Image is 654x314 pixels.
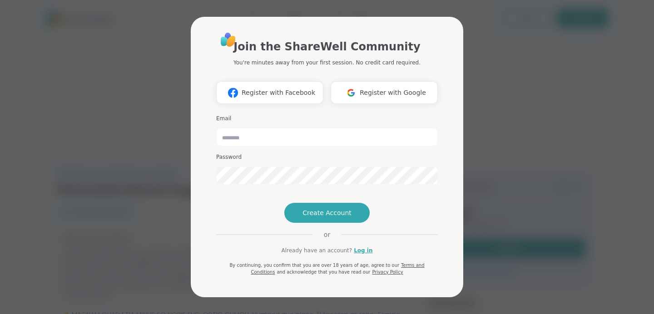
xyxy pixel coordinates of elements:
[218,29,238,50] img: ShareWell Logo
[331,81,438,104] button: Register with Google
[284,203,370,223] button: Create Account
[229,263,399,268] span: By continuing, you confirm that you are over 18 years of age, agree to our
[302,208,352,217] span: Create Account
[233,39,420,55] h1: Join the ShareWell Community
[342,84,360,101] img: ShareWell Logomark
[233,59,421,67] p: You're minutes away from your first session. No credit card required.
[216,153,438,161] h3: Password
[360,88,426,98] span: Register with Google
[313,230,341,239] span: or
[216,115,438,123] h3: Email
[372,270,403,275] a: Privacy Policy
[251,263,424,275] a: Terms and Conditions
[242,88,315,98] span: Register with Facebook
[354,246,372,255] a: Log in
[277,270,370,275] span: and acknowledge that you have read our
[216,81,323,104] button: Register with Facebook
[224,84,242,101] img: ShareWell Logomark
[281,246,352,255] span: Already have an account?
